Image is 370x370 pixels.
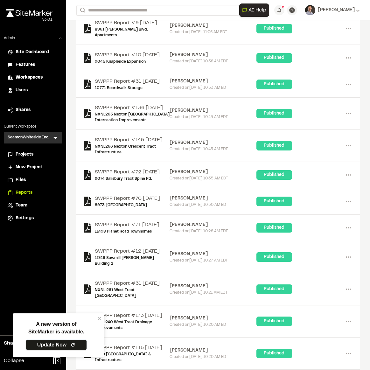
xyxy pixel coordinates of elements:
[95,59,160,65] a: 9045 Knapheide Expansion
[170,146,256,152] div: Created on [DATE] 10:43 AM EDT
[76,5,88,16] button: Search
[16,202,27,209] span: Team
[16,215,34,222] span: Settings
[8,189,59,196] a: Reports
[8,215,59,222] a: Settings
[8,135,49,141] h3: SeamonWhiteside Inc.
[239,3,269,17] button: Open AI Assistant
[170,22,256,29] div: [PERSON_NAME]
[95,27,170,38] a: 8961 [PERSON_NAME] Blvd. Apartments
[8,87,59,94] a: Users
[95,78,160,85] a: SWPPP Report #31 [DATE]
[256,109,292,118] div: Published
[28,320,84,336] p: A new version of SiteMarker is available.
[170,202,256,208] div: Created on [DATE] 10:30 AM EDT
[256,197,292,206] div: Published
[170,114,256,120] div: Created on [DATE] 10:45 AM EDT
[256,317,292,326] div: Published
[95,221,159,229] a: SWPPP Report #71 [DATE]
[16,151,33,158] span: Projects
[239,3,272,17] div: Open AI Assistant
[95,176,160,182] a: 9074 Salisbury Tract Spine Rd.
[8,74,59,81] a: Workspaces
[16,49,49,56] span: Site Dashboard
[256,252,292,262] div: Published
[256,170,292,180] div: Published
[95,280,170,287] a: SWPPP Report #31 [DATE]
[256,80,292,89] div: Published
[170,354,256,360] div: Created on [DATE] 10:20 AM EDT
[16,189,32,196] span: Reports
[170,29,256,35] div: Created on [DATE] 11:06 AM EDT
[95,112,170,123] a: NXNL265 Nexton [GEOGRAPHIC_DATA] Intersection Improvements
[170,139,256,146] div: [PERSON_NAME]
[95,344,170,352] a: SWPPP Report #115 [DATE]
[305,5,315,15] img: User
[305,5,360,15] button: [PERSON_NAME]
[8,49,59,56] a: Site Dashboard
[95,85,160,91] a: 10771 Boardwalk Storage
[16,177,26,184] span: Files
[16,107,31,114] span: Shares
[170,251,256,258] div: [PERSON_NAME]
[95,255,170,267] a: 11746 Sawmill [PERSON_NAME] - Building 2
[95,104,170,112] a: SWPPP Report #136 [DATE]
[8,177,59,184] a: Files
[318,7,355,14] span: [PERSON_NAME]
[256,349,292,358] div: Published
[26,339,87,350] a: Update Now
[95,195,160,202] a: SWPPP Report #70 [DATE]
[170,258,256,263] div: Created on [DATE] 10:27 AM EDT
[95,51,160,59] a: SWPPP Report #10 [DATE]
[95,136,170,144] a: SWPPP Report #145 [DATE]
[170,347,256,354] div: [PERSON_NAME]
[256,53,292,63] div: Published
[170,169,256,176] div: [PERSON_NAME]
[256,223,292,233] div: Published
[97,316,102,321] button: close
[170,176,256,181] div: Created on [DATE] 10:35 AM EDT
[4,339,46,347] span: Share Workspace
[8,164,59,171] a: New Project
[170,315,256,322] div: [PERSON_NAME]
[4,357,24,365] span: Collapse
[95,19,170,27] a: SWPPP Report #9 [DATE]
[170,78,256,85] div: [PERSON_NAME]
[95,144,170,155] a: NXNL266 Nexton Crescent Tract Infrastructure
[170,228,256,234] div: Created on [DATE] 10:28 AM EDT
[170,59,256,64] div: Created on [DATE] 10:58 AM EDT
[8,202,59,209] a: Team
[8,151,59,158] a: Projects
[16,87,28,94] span: Users
[170,283,256,290] div: [PERSON_NAME]
[170,290,256,296] div: Created on [DATE] 10:21 AM EDT
[8,107,59,114] a: Shares
[256,141,292,150] div: Published
[95,352,170,363] a: 8079 [GEOGRAPHIC_DATA] & Infrastructure
[4,124,62,129] p: Current Workspace
[4,35,15,41] p: Admin
[95,202,160,208] a: 8973 [GEOGRAPHIC_DATA]
[256,284,292,294] div: Published
[6,17,52,23] div: Oh geez...please don't...
[170,195,256,202] div: [PERSON_NAME]
[170,85,256,91] div: Created on [DATE] 10:53 AM EDT
[95,248,170,255] a: SWPPP Report #12 [DATE]
[95,229,159,234] a: 11498 Planet Road Townhomes
[16,74,43,81] span: Workspaces
[248,6,266,14] span: AI Help
[170,107,256,114] div: [PERSON_NAME]
[170,52,256,59] div: [PERSON_NAME]
[95,312,170,319] a: SWPPP Report #173 [DATE]
[256,24,292,33] div: Published
[16,164,42,171] span: New Project
[95,287,170,299] a: NXNL 261 West Tract [GEOGRAPHIC_DATA]
[6,9,52,17] img: rebrand.png
[95,168,160,176] a: SWPPP Report #72 [DATE]
[170,221,256,228] div: [PERSON_NAME]
[16,61,35,68] span: Features
[95,319,170,331] a: NXNL240 West Tract Drainage Improvements
[8,61,59,68] a: Features
[170,322,256,328] div: Created on [DATE] 10:20 AM EDT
